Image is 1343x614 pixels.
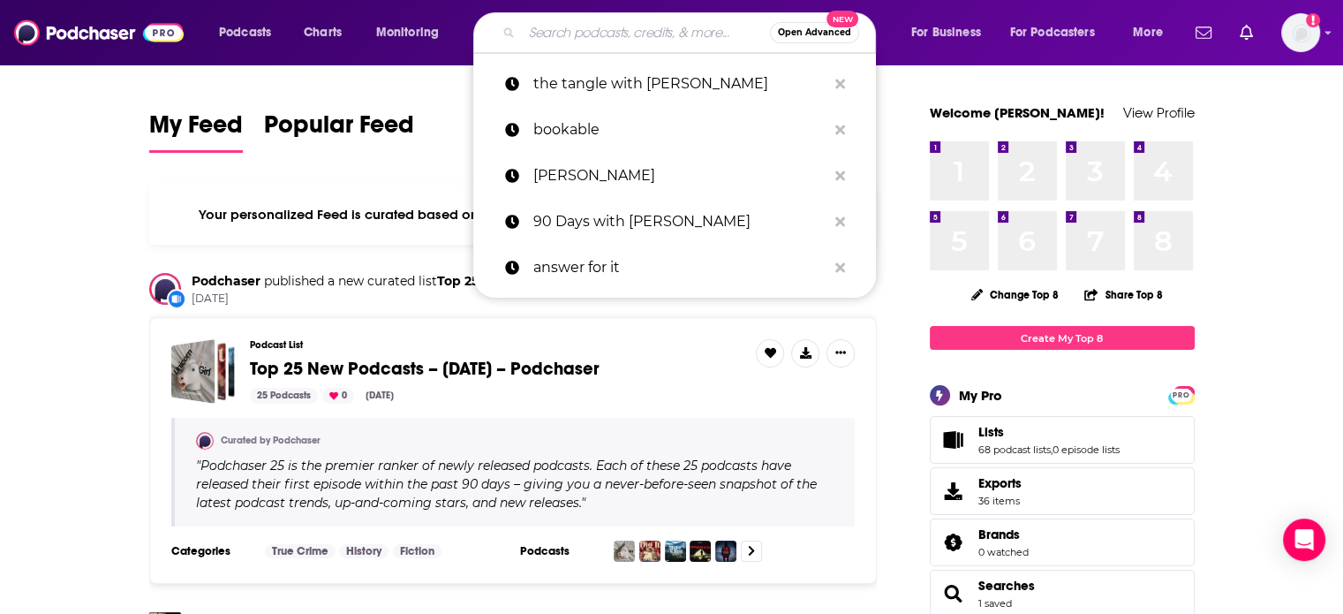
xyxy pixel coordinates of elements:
div: Search podcasts, credits, & more... [490,12,893,53]
span: Lists [930,416,1195,464]
p: answer for it [533,245,826,291]
a: 0 watched [978,546,1029,558]
a: PRO [1171,388,1192,401]
img: Dig It with Jo Whiley and Zoe Ball [639,541,660,562]
a: 1 saved [978,597,1012,610]
button: Open AdvancedNew [770,22,859,43]
span: " " [196,458,817,511]
button: Share Top 8 [1083,277,1163,312]
a: Charts [292,19,352,47]
a: Show notifications dropdown [1188,18,1219,48]
span: 36 items [978,495,1022,507]
img: Podchaser [196,432,214,450]
button: open menu [207,19,294,47]
span: Podcasts [219,20,271,45]
a: Top 25 New Podcasts – September 2025 – Podchaser [171,339,236,404]
span: For Business [911,20,981,45]
div: Your personalized Feed is curated based on the Podcasts, Creators, Users, and Lists that you Follow. [149,185,878,245]
span: Brands [978,527,1020,542]
span: PRO [1171,389,1192,402]
span: More [1133,20,1163,45]
button: open menu [1120,19,1185,47]
div: 0 [322,388,354,404]
a: View Profile [1123,104,1195,121]
img: Unicorn Girl [614,541,635,562]
a: Show notifications dropdown [1233,18,1260,48]
span: Brands [930,519,1195,566]
span: Exports [978,475,1022,491]
a: Create My Top 8 [930,326,1195,350]
span: For Podcasters [1010,20,1095,45]
a: 68 podcast lists [978,443,1051,456]
a: 0 episode lists [1053,443,1120,456]
h3: Categories [171,544,251,558]
img: User Profile [1281,13,1320,52]
a: Podchaser [192,273,260,289]
a: Top 25 New Podcasts – [DATE] – Podchaser [250,360,600,379]
svg: Add a profile image [1306,13,1320,27]
a: Searches [936,581,971,606]
div: Open Intercom Messenger [1283,519,1325,561]
a: Fiction [393,544,441,558]
p: Ana Marie Cox [533,153,826,199]
button: Show More Button [826,339,855,368]
span: Popular Feed [264,110,414,150]
a: Popular Feed [264,110,414,153]
span: Monitoring [376,20,439,45]
button: open menu [999,19,1120,47]
span: New [826,11,858,27]
a: Lists [936,428,971,452]
a: Top 25 New Podcasts – September 2025 – Podchaser [437,273,713,289]
span: Charts [304,20,342,45]
div: 25 Podcasts [250,388,318,404]
h3: Podcast List [250,339,743,351]
a: 90 Days with [PERSON_NAME] [473,199,876,245]
div: New List [167,289,186,308]
a: Exports [930,467,1195,515]
a: Brands [936,530,971,555]
p: 90 Days with Ana Marie Cox [533,199,826,245]
span: My Feed [149,110,243,150]
img: Wisecrack [690,541,711,562]
span: Lists [978,424,1004,440]
a: Curated by Podchaser [221,435,321,446]
a: [PERSON_NAME] [473,153,876,199]
span: Logged in as NickG [1281,13,1320,52]
span: Top 25 New Podcasts – [DATE] – Podchaser [250,358,600,380]
a: Brands [978,527,1029,542]
img: Podchaser - Follow, Share and Rate Podcasts [14,16,184,49]
a: bookable [473,107,876,153]
a: Searches [978,578,1035,594]
button: open menu [364,19,462,47]
img: Fifteen: Inside the Daniel Marsh Murders [715,541,736,562]
a: Welcome [PERSON_NAME]! [930,104,1105,121]
a: My Feed [149,110,243,153]
a: History [339,544,389,558]
div: My Pro [959,387,1002,404]
span: [DATE] [192,292,713,307]
h3: Podcasts [520,544,600,558]
a: Lists [978,424,1120,440]
p: the tangle with kyle ridley [533,61,826,107]
a: True Crime [265,544,336,558]
h3: published a new curated list [192,273,713,290]
img: Podchaser [149,273,181,305]
button: Show profile menu [1281,13,1320,52]
button: Change Top 8 [961,284,1070,306]
p: bookable [533,107,826,153]
span: Exports [936,479,971,504]
span: Podchaser 25 is the premier ranker of newly released podcasts. Each of these 25 podcasts have rel... [196,458,817,511]
span: Open Advanced [778,28,851,37]
button: open menu [899,19,1003,47]
input: Search podcasts, credits, & more... [522,19,770,47]
span: , [1051,443,1053,456]
a: answer for it [473,245,876,291]
a: the tangle with [PERSON_NAME] [473,61,876,107]
img: Cold Blooded: Mystery in Alaska [665,541,686,562]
